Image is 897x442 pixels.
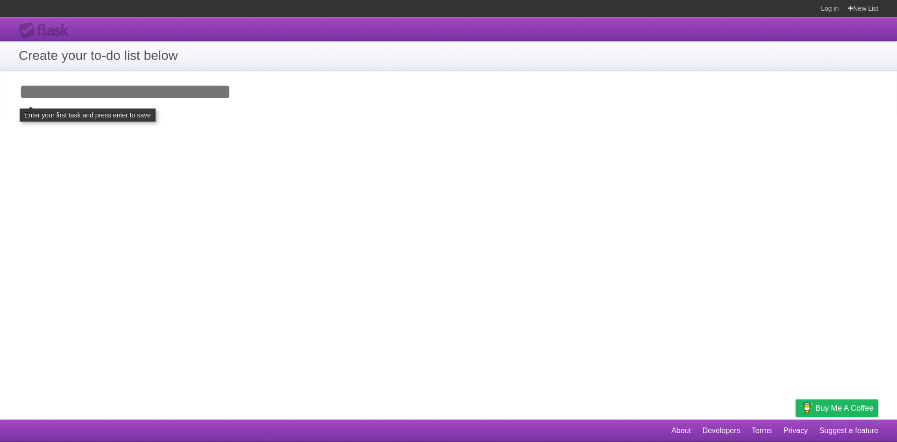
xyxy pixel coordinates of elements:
[752,422,772,440] a: Terms
[19,22,75,39] div: Flask
[19,46,878,65] h1: Create your to-do list below
[702,422,740,440] a: Developers
[819,422,878,440] a: Suggest a feature
[796,399,878,417] a: Buy me a coffee
[671,422,691,440] a: About
[815,400,874,416] span: Buy me a coffee
[800,400,813,416] img: Buy me a coffee
[783,422,808,440] a: Privacy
